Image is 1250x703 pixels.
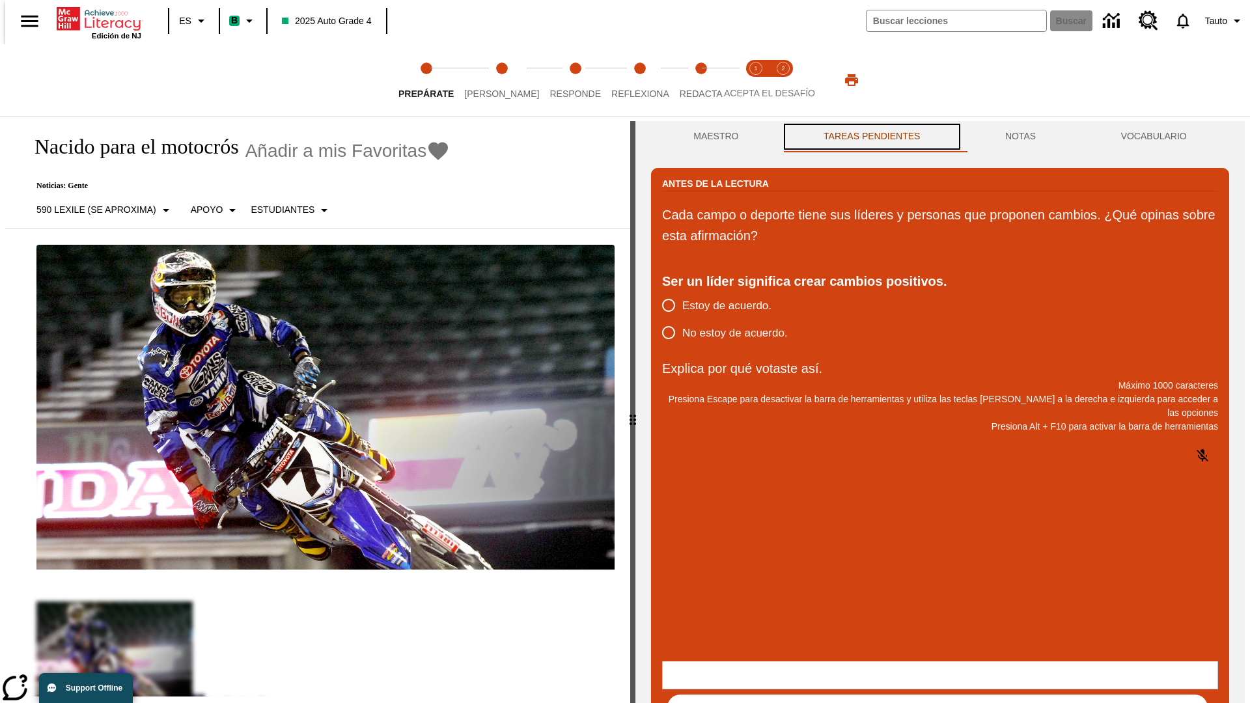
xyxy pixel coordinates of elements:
button: Lenguaje: ES, Selecciona un idioma [173,9,215,33]
body: Explica por qué votaste así. Máximo 1000 caracteres Presiona Alt + F10 para activar la barra de h... [5,10,190,22]
div: Ser un líder significa crear cambios positivos. [662,271,1218,292]
button: Abrir el menú lateral [10,2,49,40]
button: Perfil/Configuración [1200,9,1250,33]
button: Lee step 2 of 5 [454,44,549,116]
p: Máximo 1000 caracteres [662,379,1218,393]
div: Pulsa la tecla de intro o la barra espaciadora y luego presiona las flechas de derecha e izquierd... [630,121,635,703]
button: Haga clic para activar la función de reconocimiento de voz [1187,440,1218,471]
button: Responde step 3 of 5 [539,44,611,116]
p: Explica por qué votaste así. [662,358,1218,379]
span: Reflexiona [611,89,669,99]
input: Buscar campo [867,10,1046,31]
span: Tauto [1205,14,1227,28]
img: El corredor de motocrós James Stewart vuela por los aires en su motocicleta de montaña [36,245,615,570]
button: Imprimir [831,68,872,92]
span: Responde [549,89,601,99]
a: Centro de información [1095,3,1131,39]
button: Tipo de apoyo, Apoyo [186,199,246,222]
p: Presiona Escape para desactivar la barra de herramientas y utiliza las teclas [PERSON_NAME] a la ... [662,393,1218,420]
button: Seleccionar estudiante [245,199,337,222]
text: 2 [781,65,785,72]
div: Instructional Panel Tabs [651,121,1229,152]
button: Redacta step 5 of 5 [669,44,733,116]
button: Prepárate step 1 of 5 [388,44,464,116]
div: reading [5,121,630,696]
button: Reflexiona step 4 of 5 [601,44,680,116]
span: Support Offline [66,683,122,693]
button: NOTAS [963,121,1079,152]
span: 2025 Auto Grade 4 [282,14,372,28]
span: B [231,12,238,29]
p: 590 Lexile (Se aproxima) [36,203,156,217]
p: Apoyo [191,203,223,217]
button: Boost El color de la clase es verde menta. Cambiar el color de la clase. [224,9,262,33]
span: ES [179,14,191,28]
span: Redacta [680,89,723,99]
button: Añadir a mis Favoritas - Nacido para el motocrós [245,139,451,162]
text: 1 [754,65,757,72]
div: activity [635,121,1245,703]
a: Notificaciones [1166,4,1200,38]
p: Estudiantes [251,203,314,217]
span: ACEPTA EL DESAFÍO [724,88,815,98]
p: Presiona Alt + F10 para activar la barra de herramientas [662,420,1218,434]
span: Prepárate [398,89,454,99]
button: VOCABULARIO [1078,121,1229,152]
button: Maestro [651,121,781,152]
span: [PERSON_NAME] [464,89,539,99]
div: Portada [57,5,141,40]
button: Seleccione Lexile, 590 Lexile (Se aproxima) [31,199,179,222]
p: Noticias: Gente [21,181,450,191]
span: Añadir a mis Favoritas [245,141,427,161]
span: No estoy de acuerdo. [682,325,788,342]
p: Cada campo o deporte tiene sus líderes y personas que proponen cambios. ¿Qué opinas sobre esta af... [662,204,1218,246]
span: Estoy de acuerdo. [682,297,771,314]
h2: Antes de la lectura [662,176,769,191]
button: Acepta el desafío lee step 1 of 2 [737,44,775,116]
a: Centro de recursos, Se abrirá en una pestaña nueva. [1131,3,1166,38]
button: TAREAS PENDIENTES [781,121,963,152]
span: Edición de NJ [92,32,141,40]
button: Acepta el desafío contesta step 2 of 2 [764,44,802,116]
div: poll [662,292,798,346]
h1: Nacido para el motocrós [21,135,239,159]
button: Support Offline [39,673,133,703]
